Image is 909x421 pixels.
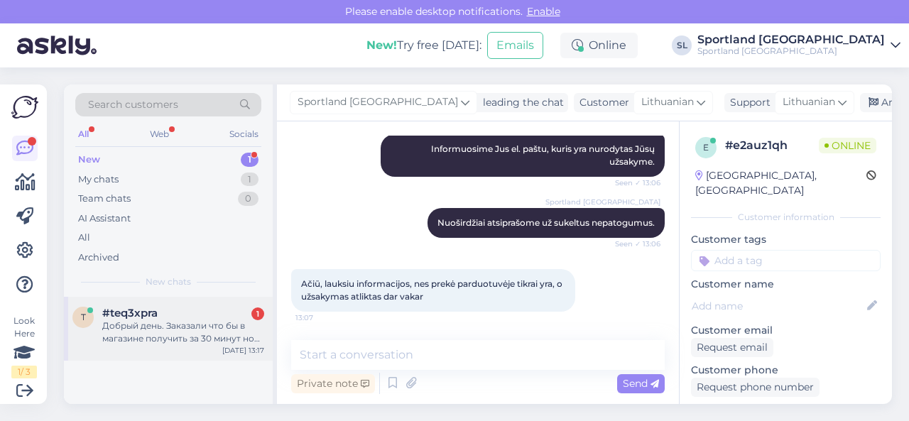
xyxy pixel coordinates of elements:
[227,125,261,143] div: Socials
[146,275,191,288] span: New chats
[574,95,629,110] div: Customer
[102,319,264,345] div: Добрый день. Заказали что бы в магазине получить за 30 минут но уже прошло больше чем 3 часа
[783,94,835,110] span: Lithuanian
[691,232,881,247] p: Customer tags
[692,298,864,314] input: Add name
[545,197,660,207] span: Sportland [GEOGRAPHIC_DATA]
[691,378,820,397] div: Request phone number
[78,251,119,265] div: Archived
[695,168,866,198] div: [GEOGRAPHIC_DATA], [GEOGRAPHIC_DATA]
[298,94,458,110] span: Sportland [GEOGRAPHIC_DATA]
[81,312,86,322] span: t
[691,211,881,224] div: Customer information
[697,34,885,45] div: Sportland [GEOGRAPHIC_DATA]
[623,377,659,390] span: Send
[301,278,565,302] span: Ačiū, lauksiu informacijos, nes prekė parduotuvėje tikrai yra, o užsakymas atliktas dar vakar
[431,143,657,167] span: Informuosime Jus el. paštu, kuris yra nurodytas Jūsų užsakyme.
[724,95,771,110] div: Support
[241,173,258,187] div: 1
[691,338,773,357] div: Request email
[697,45,885,57] div: Sportland [GEOGRAPHIC_DATA]
[78,192,131,206] div: Team chats
[11,96,38,119] img: Askly Logo
[88,97,178,112] span: Search customers
[295,312,349,323] span: 13:07
[691,250,881,271] input: Add a tag
[487,32,543,59] button: Emails
[222,345,264,356] div: [DATE] 13:17
[560,33,638,58] div: Online
[703,142,709,153] span: e
[241,153,258,167] div: 1
[11,315,37,378] div: Look Here
[78,212,131,226] div: AI Assistant
[78,153,100,167] div: New
[819,138,876,153] span: Online
[523,5,565,18] span: Enable
[691,277,881,292] p: Customer name
[607,177,660,188] span: Seen ✓ 13:06
[691,403,881,417] p: Visited pages
[691,323,881,338] p: Customer email
[641,94,694,110] span: Lithuanian
[11,366,37,378] div: 1 / 3
[691,363,881,378] p: Customer phone
[725,137,819,154] div: # e2auz1qh
[291,374,375,393] div: Private note
[78,173,119,187] div: My chats
[366,38,397,52] b: New!
[147,125,172,143] div: Web
[607,239,660,249] span: Seen ✓ 13:06
[78,231,90,245] div: All
[477,95,564,110] div: leading the chat
[672,35,692,55] div: SL
[366,37,481,54] div: Try free [DATE]:
[75,125,92,143] div: All
[697,34,900,57] a: Sportland [GEOGRAPHIC_DATA]Sportland [GEOGRAPHIC_DATA]
[251,307,264,320] div: 1
[437,217,655,228] span: Nuoširdžiai atsiprašome už sukeltus nepatogumus.
[238,192,258,206] div: 0
[102,307,158,319] span: #teq3xpra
